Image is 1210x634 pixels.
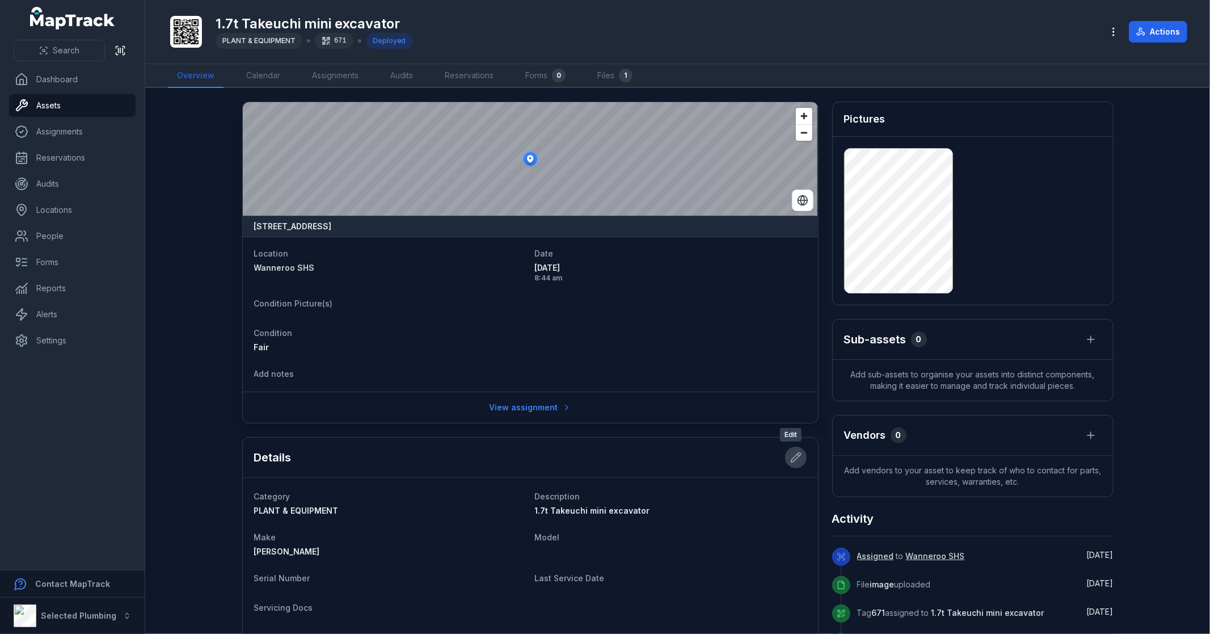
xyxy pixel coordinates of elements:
time: 5/8/2025, 8:44:28 AM [535,262,807,283]
span: Category [254,492,290,501]
span: Tag assigned to [857,608,1044,618]
span: Last Service Date [535,573,605,583]
a: Locations [9,199,136,221]
span: [DATE] [535,262,807,274]
span: [PERSON_NAME] [254,547,320,556]
button: Actions [1129,21,1187,43]
span: Serial Number [254,573,310,583]
span: PLANT & EQUIPMENT [222,36,296,45]
button: Zoom in [796,108,812,124]
h1: 1.7t Takeuchi mini excavator [216,15,413,33]
span: Search [53,45,79,56]
a: Calendar [237,64,289,88]
a: Forms [9,251,136,274]
a: Assignments [303,64,368,88]
a: Wanneroo SHS [254,262,526,274]
div: 671 [315,33,353,49]
strong: Contact MapTrack [35,579,110,589]
a: Audits [9,173,136,195]
span: to [857,551,965,561]
h3: Vendors [844,427,886,443]
time: 5/8/2025, 8:44:01 AM [1087,607,1114,616]
h3: Pictures [844,111,886,127]
canvas: Map [243,102,818,216]
time: 5/8/2025, 8:44:22 AM [1087,578,1114,588]
div: 0 [911,331,927,347]
span: File uploaded [857,580,931,589]
span: 8:44 am [535,274,807,283]
span: Condition Picture(s) [254,299,333,308]
a: View assignment [482,397,579,418]
h2: Activity [832,511,874,527]
a: Forms0 [516,64,575,88]
span: Add vendors to your asset to keep track of who to contact for parts, services, warranties, etc. [833,456,1113,497]
a: Assignments [9,120,136,143]
span: [DATE] [1087,578,1114,588]
span: Servicing Docs [254,603,313,612]
button: Zoom out [796,124,812,141]
a: MapTrack [30,7,115,30]
span: 671 [872,608,886,618]
a: Files1 [588,64,642,88]
span: Date [535,249,554,258]
span: Location [254,249,289,258]
strong: [STREET_ADDRESS] [254,221,332,232]
span: 1.7t Takeuchi mini excavator [931,608,1044,618]
div: Deployed [366,33,413,49]
h2: Sub-assets [844,331,907,347]
a: Alerts [9,303,136,326]
h2: Details [254,450,292,465]
a: Reservations [436,64,503,88]
a: Reports [9,277,136,300]
div: 1 [619,69,633,82]
div: 0 [891,427,907,443]
span: [DATE] [1087,550,1114,560]
a: Dashboard [9,68,136,91]
span: Add sub-assets to organise your assets into distinct components, making it easier to manage and t... [833,360,1113,401]
span: 1.7t Takeuchi mini excavator [535,506,650,515]
a: Audits [381,64,422,88]
span: Model [535,532,560,542]
span: Edit [780,428,802,442]
span: Condition [254,328,293,338]
a: Assets [9,94,136,117]
span: Fair [254,342,269,352]
span: Add notes [254,369,294,379]
span: Wanneroo SHS [254,263,315,272]
a: People [9,225,136,247]
time: 5/8/2025, 8:44:28 AM [1087,550,1114,560]
span: Make [254,532,276,542]
span: image [870,580,895,589]
a: Settings [9,329,136,352]
div: 0 [552,69,566,82]
a: Reservations [9,146,136,169]
a: Wanneroo SHS [906,551,965,562]
span: Description [535,492,580,501]
strong: Selected Plumbing [41,611,116,620]
span: PLANT & EQUIPMENT [254,506,339,515]
button: Switch to Satellite View [792,190,813,211]
button: Search [14,40,105,61]
span: [DATE] [1087,607,1114,616]
a: Assigned [857,551,894,562]
a: Overview [168,64,224,88]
